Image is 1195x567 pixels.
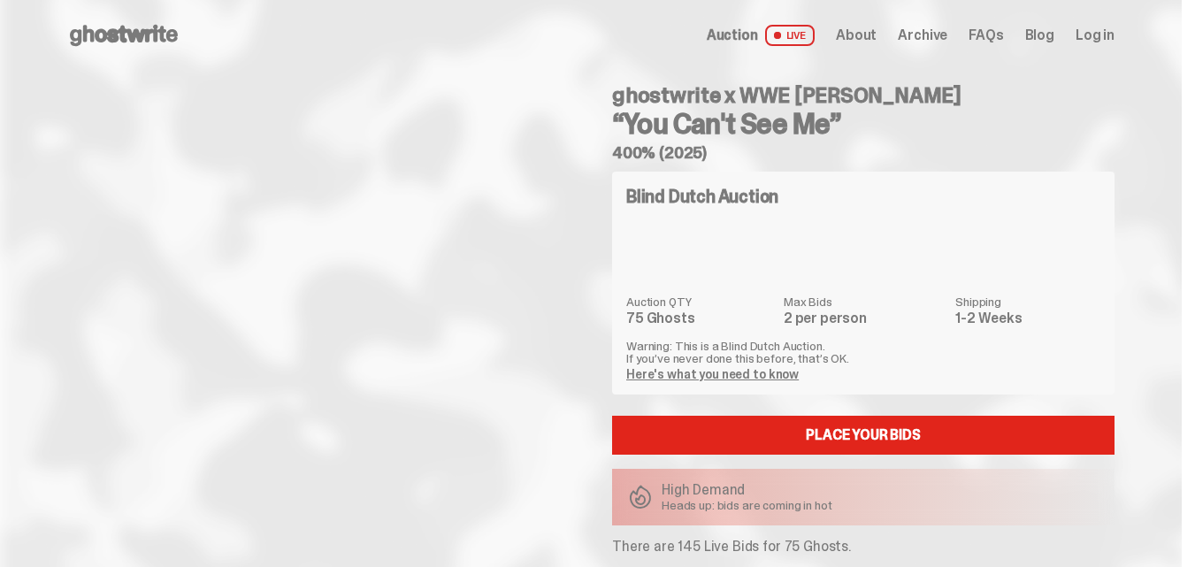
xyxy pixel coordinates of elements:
[612,145,1115,161] h5: 400% (2025)
[626,188,778,205] h4: Blind Dutch Auction
[612,540,1115,554] p: There are 145 Live Bids for 75 Ghosts.
[612,416,1115,455] a: Place your Bids
[784,295,945,308] dt: Max Bids
[662,499,832,511] p: Heads up: bids are coming in hot
[1076,28,1115,42] a: Log in
[626,366,799,382] a: Here's what you need to know
[1025,28,1054,42] a: Blog
[612,85,1115,106] h4: ghostwrite x WWE [PERSON_NAME]
[955,311,1100,326] dd: 1-2 Weeks
[955,295,1100,308] dt: Shipping
[626,340,1100,364] p: Warning: This is a Blind Dutch Auction. If you’ve never done this before, that’s OK.
[626,311,773,326] dd: 75 Ghosts
[836,28,877,42] a: About
[707,28,758,42] span: Auction
[898,28,947,42] a: Archive
[707,25,815,46] a: Auction LIVE
[612,110,1115,138] h3: “You Can't See Me”
[765,25,816,46] span: LIVE
[626,295,773,308] dt: Auction QTY
[784,311,945,326] dd: 2 per person
[662,483,832,497] p: High Demand
[969,28,1003,42] a: FAQs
